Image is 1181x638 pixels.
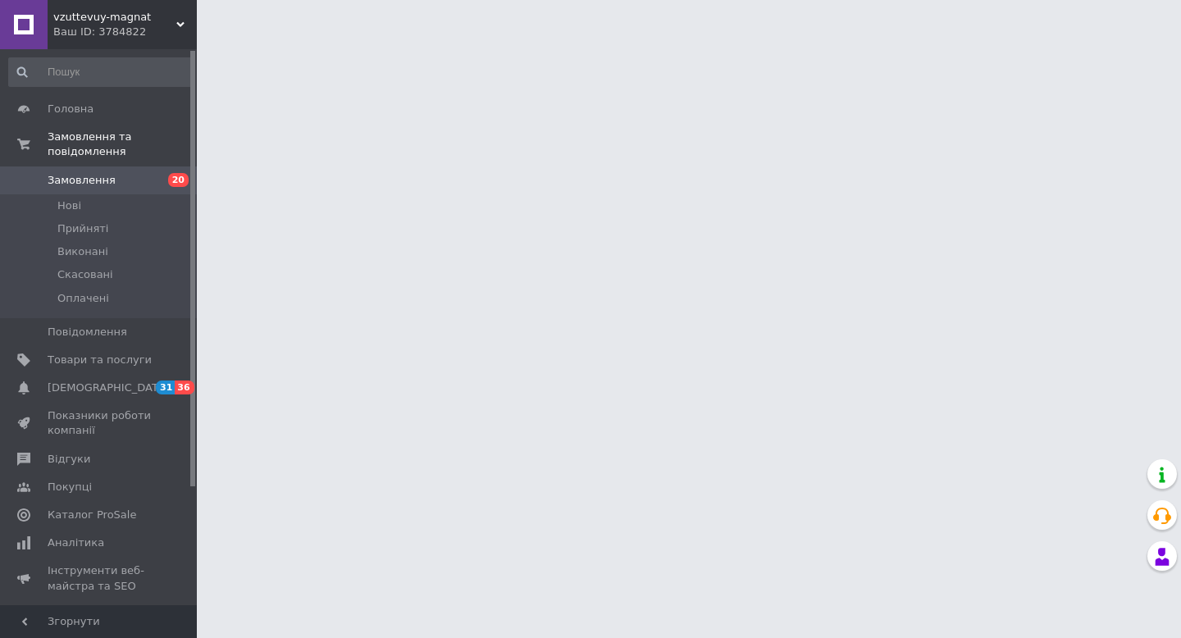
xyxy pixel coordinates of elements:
span: 31 [156,381,175,394]
span: Прийняті [57,221,108,236]
span: Головна [48,102,93,116]
span: Нові [57,198,81,213]
input: Пошук [8,57,194,87]
span: Відгуки [48,452,90,467]
span: Оплачені [57,291,109,306]
span: Замовлення [48,173,116,188]
div: Ваш ID: 3784822 [53,25,197,39]
span: Покупці [48,480,92,494]
span: Показники роботи компанії [48,408,152,438]
span: Виконані [57,244,108,259]
span: vzuttevuy-magnat [53,10,176,25]
span: Замовлення та повідомлення [48,130,197,159]
span: 36 [175,381,194,394]
span: Інструменти веб-майстра та SEO [48,563,152,593]
span: Каталог ProSale [48,508,136,522]
span: Аналітика [48,535,104,550]
span: 20 [168,173,189,187]
span: Скасовані [57,267,113,282]
span: Товари та послуги [48,353,152,367]
span: Повідомлення [48,325,127,340]
span: [DEMOGRAPHIC_DATA] [48,381,169,395]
